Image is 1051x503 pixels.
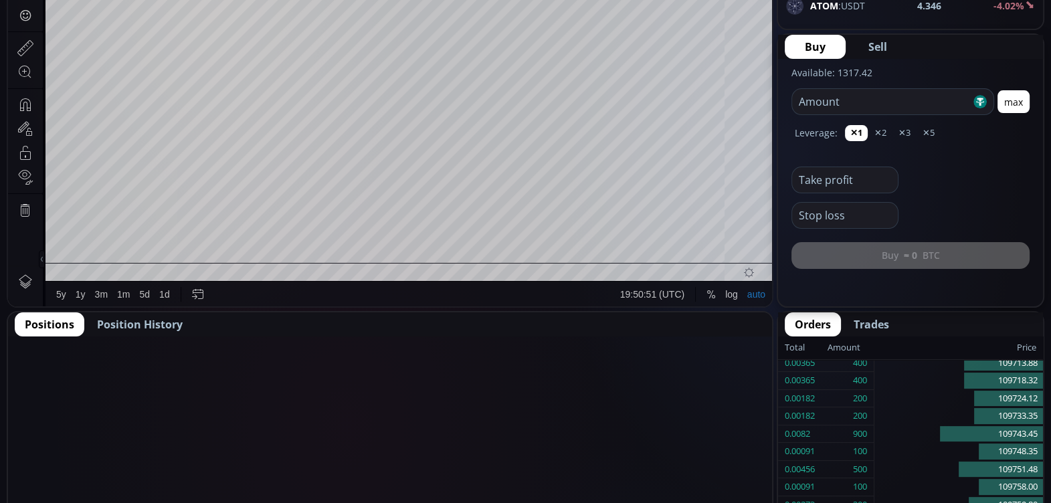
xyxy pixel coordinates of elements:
[87,458,100,469] div: 3m
[874,478,1043,496] div: 109758.00
[860,339,1036,357] div: Price
[612,458,676,469] span: 19:50:51 (UTC)
[25,316,74,332] span: Positions
[43,48,72,58] div: Volume
[65,31,86,43] div: 1D
[159,33,167,43] div: O
[114,7,120,18] div: D
[785,35,846,59] button: Buy
[874,407,1043,425] div: 109733.35
[893,125,916,141] button: ✕3
[868,39,887,55] span: Sell
[219,33,260,43] div: 112180.00
[109,458,122,469] div: 1m
[212,33,219,43] div: H
[12,179,23,191] div: 
[828,339,860,357] div: Amount
[136,31,149,43] div: Market open
[87,312,193,336] button: Position History
[367,33,441,43] div: −1945.71 (−1.74%)
[874,443,1043,461] div: 109748.35
[43,31,65,43] div: BTC
[735,451,762,476] div: Toggle Auto Scale
[785,443,815,460] div: 0.00091
[132,458,142,469] div: 5d
[853,443,867,460] div: 100
[874,372,1043,390] div: 109718.32
[322,33,363,43] div: 109760.00
[853,355,867,372] div: 400
[844,312,899,336] button: Trades
[869,125,892,141] button: ✕2
[791,66,872,79] label: Available: 1317.42
[785,355,815,372] div: 0.00365
[854,316,889,332] span: Trades
[785,407,815,425] div: 0.00182
[151,458,162,469] div: 1d
[853,390,867,407] div: 200
[795,126,838,140] label: Leverage:
[874,390,1043,408] div: 109724.12
[86,31,126,43] div: Bitcoin
[607,451,681,476] button: 19:50:51 (UTC)
[848,35,907,59] button: Sell
[48,458,58,469] div: 5y
[874,425,1043,443] div: 109743.45
[785,339,828,357] div: Total
[270,33,310,43] div: 109329.12
[31,419,37,437] div: Hide Drawings Toolbar
[785,312,841,336] button: Orders
[717,458,730,469] div: log
[845,125,868,141] button: ✕1
[874,355,1043,373] div: 109713.88
[805,39,826,55] span: Buy
[712,451,735,476] div: Toggle Log Scale
[853,478,867,496] div: 100
[785,372,815,389] div: 0.00365
[795,316,831,332] span: Orders
[694,451,712,476] div: Toggle Percentage
[179,451,201,476] div: Go to
[15,312,84,336] button: Positions
[917,125,940,141] button: ✕5
[264,33,270,43] div: L
[997,90,1030,113] button: max
[874,461,1043,479] div: 109751.48
[167,33,208,43] div: 111705.72
[853,372,867,389] div: 400
[739,458,757,469] div: auto
[853,461,867,478] div: 500
[180,7,219,18] div: Compare
[853,407,867,425] div: 200
[785,425,810,443] div: 0.0082
[785,461,815,478] div: 0.00456
[68,458,78,469] div: 1y
[250,7,290,18] div: Indicators
[785,390,815,407] div: 0.00182
[97,316,183,332] span: Position History
[853,425,867,443] div: 900
[78,48,110,58] div: 10.145K
[785,478,815,496] div: 0.00091
[315,33,322,43] div: C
